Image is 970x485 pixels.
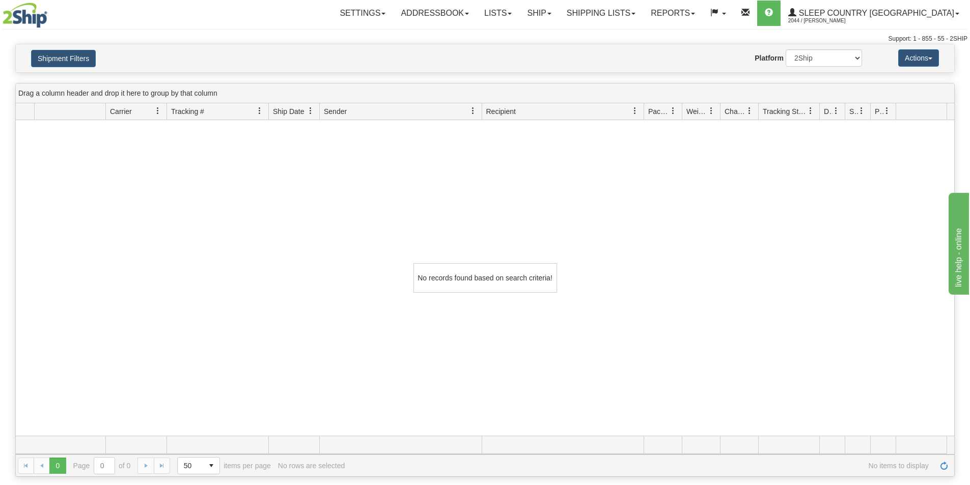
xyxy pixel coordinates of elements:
span: Recipient [486,106,516,117]
a: Sleep Country [GEOGRAPHIC_DATA] 2044 / [PERSON_NAME] [781,1,967,26]
a: Weight filter column settings [703,102,720,120]
a: Lists [477,1,519,26]
a: Delivery Status filter column settings [827,102,845,120]
a: Sender filter column settings [464,102,482,120]
span: Charge [725,106,746,117]
a: Charge filter column settings [741,102,758,120]
span: items per page [177,457,271,474]
div: No records found based on search criteria! [413,263,557,293]
iframe: chat widget [947,190,969,294]
span: Weight [686,106,708,117]
span: Page sizes drop down [177,457,220,474]
span: Carrier [110,106,132,117]
a: Tracking # filter column settings [251,102,268,120]
a: Shipping lists [559,1,643,26]
span: No items to display [352,462,929,470]
span: Page 0 [49,458,66,474]
button: Actions [898,49,939,67]
span: Pickup Status [875,106,883,117]
a: Addressbook [393,1,477,26]
span: Sender [324,106,347,117]
img: logo2044.jpg [3,3,47,28]
span: Sleep Country [GEOGRAPHIC_DATA] [796,9,954,17]
div: Support: 1 - 855 - 55 - 2SHIP [3,35,967,43]
a: Settings [332,1,393,26]
label: Platform [755,53,784,63]
span: Shipment Issues [849,106,858,117]
div: grid grouping header [16,83,954,103]
span: Tracking # [171,106,204,117]
span: 50 [184,461,197,471]
span: Delivery Status [824,106,833,117]
a: Refresh [936,458,952,474]
a: Pickup Status filter column settings [878,102,896,120]
div: live help - online [8,6,94,18]
span: 2044 / [PERSON_NAME] [788,16,865,26]
span: Ship Date [273,106,304,117]
a: Packages filter column settings [664,102,682,120]
a: Ship Date filter column settings [302,102,319,120]
a: Ship [519,1,559,26]
button: Shipment Filters [31,50,96,67]
a: Carrier filter column settings [149,102,167,120]
div: No rows are selected [278,462,345,470]
a: Shipment Issues filter column settings [853,102,870,120]
a: Reports [643,1,703,26]
a: Tracking Status filter column settings [802,102,819,120]
span: Page of 0 [73,457,131,474]
span: select [203,458,219,474]
span: Packages [648,106,670,117]
a: Recipient filter column settings [626,102,644,120]
span: Tracking Status [763,106,807,117]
